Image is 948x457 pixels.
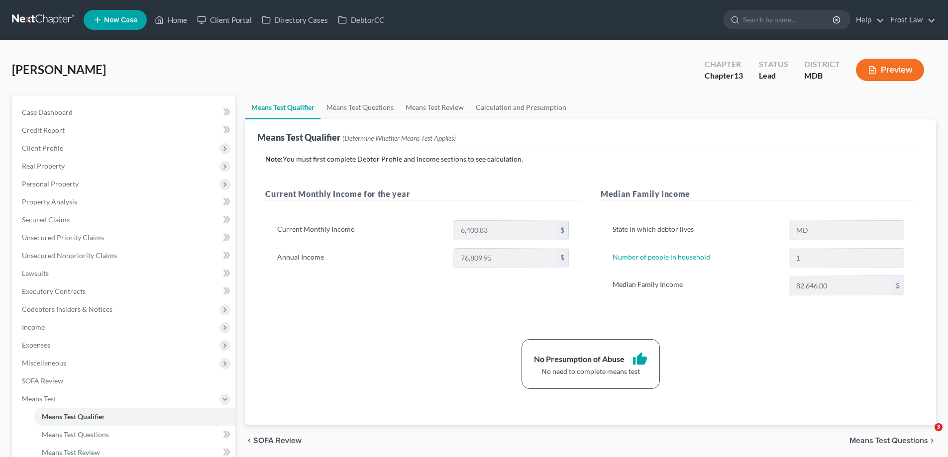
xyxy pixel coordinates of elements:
span: 13 [734,71,743,80]
div: MDB [804,70,840,82]
strong: Note: [265,155,283,163]
a: Home [150,11,192,29]
i: thumb_up [632,352,647,366]
label: Annual Income [272,248,448,268]
a: Executory Contracts [14,282,235,300]
a: SOFA Review [14,372,235,390]
button: chevron_left SOFA Review [245,437,302,445]
a: Credit Report [14,121,235,139]
div: Status [759,59,788,70]
p: You must first complete Debtor Profile and Income sections to see calculation. [265,154,916,164]
span: New Case [104,16,137,24]
a: Means Test Qualifier [34,408,235,426]
input: 0.00 [454,249,556,268]
a: Case Dashboard [14,103,235,121]
label: State in which debtor lives [608,220,783,240]
a: Unsecured Priority Claims [14,229,235,247]
input: -- [789,249,904,268]
input: State [789,221,904,240]
a: Means Test Questions [34,426,235,444]
h5: Current Monthly Income for the year [265,188,581,200]
span: Lawsuits [22,269,49,277]
span: (Determine Whether Means Test Applies) [342,134,456,142]
span: SOFA Review [253,437,302,445]
div: Chapter [705,59,743,70]
div: No need to complete means test [534,366,647,376]
input: Search by name... [743,10,834,29]
label: Current Monthly Income [272,220,448,240]
a: Help [851,11,884,29]
div: No Presumption of Abuse [534,354,625,365]
a: DebtorCC [333,11,389,29]
span: Means Test Qualifier [42,412,105,421]
span: SOFA Review [22,376,63,385]
a: Means Test Qualifier [245,95,320,119]
div: Means Test Qualifier [257,131,456,143]
a: Property Analysis [14,193,235,211]
a: Frost Law [885,11,936,29]
a: Unsecured Nonpriority Claims [14,247,235,265]
a: Secured Claims [14,211,235,229]
input: 0.00 [454,221,556,240]
span: Income [22,323,45,331]
button: Preview [856,59,924,81]
span: Means Test Questions [849,437,928,445]
a: Number of people in household [613,253,710,261]
a: Directory Cases [257,11,333,29]
label: Median Family Income [608,275,783,295]
div: Lead [759,70,788,82]
div: Chapter [705,70,743,82]
span: Case Dashboard [22,108,73,116]
span: Client Profile [22,144,63,152]
div: $ [556,249,568,268]
a: Means Test Questions [320,95,400,119]
span: Unsecured Priority Claims [22,233,104,242]
iframe: Intercom live chat [914,423,938,447]
span: Means Test [22,394,56,403]
span: Expenses [22,341,50,349]
button: Means Test Questions chevron_right [849,437,936,445]
a: Client Portal [192,11,257,29]
a: Calculation and Presumption [470,95,572,119]
input: 0.00 [789,276,892,295]
i: chevron_left [245,437,253,445]
span: Means Test Review [42,448,100,457]
span: Miscellaneous [22,359,66,367]
span: Credit Report [22,126,65,134]
div: District [804,59,840,70]
span: Means Test Questions [42,430,109,439]
span: [PERSON_NAME] [12,62,106,77]
span: Executory Contracts [22,287,86,295]
div: $ [892,276,904,295]
span: Personal Property [22,180,79,188]
span: Secured Claims [22,215,70,224]
h5: Median Family Income [601,188,916,200]
div: $ [556,221,568,240]
span: Property Analysis [22,197,77,206]
span: Real Property [22,162,65,170]
span: 3 [935,423,943,431]
span: Codebtors Insiders & Notices [22,305,112,313]
a: Lawsuits [14,265,235,282]
a: Means Test Review [400,95,470,119]
span: Unsecured Nonpriority Claims [22,251,117,260]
